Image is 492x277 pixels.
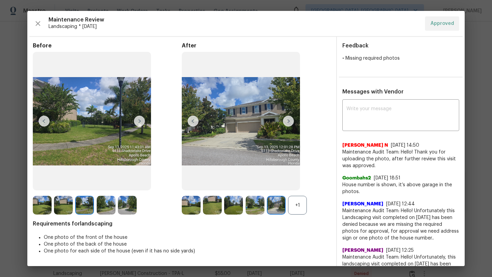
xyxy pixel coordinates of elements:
span: [DATE] 18:51 [374,176,400,180]
span: House number is shown, it’s above garage in the photos. [342,181,459,195]
span: • Missing required photos [342,56,400,61]
span: [PERSON_NAME] [342,247,383,254]
div: +1 [288,196,307,215]
li: One photo of the front of the house [44,234,331,241]
span: [DATE] 12:25 [386,248,414,253]
span: Goombahs2 [342,175,371,181]
li: One photo for each side of the house (even if it has no side yards) [44,248,331,254]
span: Maintenance Audit Team: Hello! Unfortunately this Landscaping visit completed on [DATE] has been ... [342,207,459,242]
span: Requirements for landscaping [33,220,331,227]
span: Feedback [342,43,369,48]
span: [PERSON_NAME] [342,201,383,207]
span: Maintenance Audit Team: Hello! Thank you for uploading the photo, after further review this visit... [342,149,459,169]
li: One photo of the back of the house [44,241,331,248]
span: Before [33,42,182,49]
span: Maintenance Review [49,16,420,23]
span: [DATE] 12:44 [386,202,415,206]
img: right-chevron-button-url [283,116,294,127]
img: left-chevron-button-url [188,116,199,127]
span: Landscaping * [DATE] [49,23,420,30]
img: left-chevron-button-url [39,116,50,127]
span: [PERSON_NAME] N [342,142,388,149]
span: [DATE] 14:50 [391,143,419,148]
span: Messages with Vendor [342,89,404,94]
img: right-chevron-button-url [134,116,145,127]
span: After [182,42,331,49]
